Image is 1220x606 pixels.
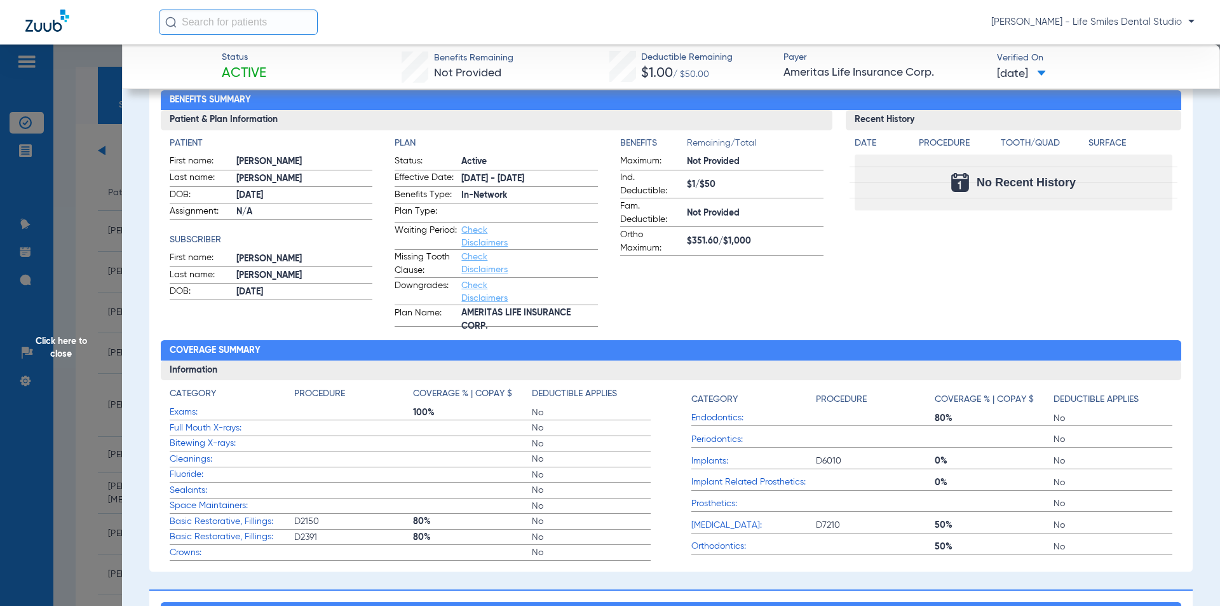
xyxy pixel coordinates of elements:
[855,137,908,150] h4: Date
[1054,433,1172,446] span: No
[919,137,996,150] h4: Procedure
[783,65,986,81] span: Ameritas Life Insurance Corp.
[413,387,532,405] app-breakdown-title: Coverage % | Copay $
[691,411,816,425] span: Endodontics:
[170,205,232,220] span: Assignment:
[395,306,457,327] span: Plan Name:
[170,137,373,150] app-breakdown-title: Patient
[461,226,508,247] a: Check Disclaimers
[413,387,512,401] h4: Coverage % | Copay $
[816,387,935,411] app-breakdown-title: Procedure
[434,67,501,79] span: Not Provided
[222,65,266,83] span: Active
[935,387,1054,411] app-breakdown-title: Coverage % | Copay $
[395,279,457,305] span: Downgrades:
[855,137,908,155] app-breakdown-title: Date
[816,519,935,532] span: D7210
[641,67,673,80] span: $1.00
[434,52,513,65] span: Benefits Remaining
[532,484,651,497] span: No
[691,455,816,468] span: Implants:
[170,546,294,560] span: Crowns:
[1054,519,1172,532] span: No
[170,387,216,401] h4: Category
[170,499,294,513] span: Space Maintainers:
[170,188,232,203] span: DOB:
[532,387,617,401] h4: Deductible Applies
[1054,476,1172,489] span: No
[977,176,1076,189] span: No Recent History
[641,51,733,64] span: Deductible Remaining
[997,52,1200,65] span: Verified On
[532,422,651,434] span: No
[783,51,986,64] span: Payer
[687,178,823,191] span: $1/$50
[294,387,345,401] h4: Procedure
[532,546,651,559] span: No
[395,251,457,277] span: Missing Tooth Clause:
[236,286,373,299] span: [DATE]
[159,10,318,35] input: Search for patients
[25,10,69,32] img: Zuub Logo
[1054,541,1172,553] span: No
[935,519,1054,532] span: 50%
[935,476,1054,489] span: 0%
[620,155,682,170] span: Maximum:
[1088,137,1172,155] app-breakdown-title: Surface
[413,515,532,528] span: 80%
[165,17,177,28] img: Search Icon
[170,251,232,266] span: First name:
[395,137,598,150] app-breakdown-title: Plan
[395,188,457,203] span: Benefits Type:
[413,406,532,419] span: 100%
[461,313,598,326] span: AMERITAS LIFE INSURANCE CORP.
[161,90,1182,111] h2: Benefits Summary
[236,269,373,282] span: [PERSON_NAME]
[236,189,373,202] span: [DATE]
[1054,387,1172,411] app-breakdown-title: Deductible Applies
[161,361,1182,381] h3: Information
[1088,137,1172,150] h4: Surface
[395,155,457,170] span: Status:
[687,155,823,169] span: Not Provided
[236,155,373,169] span: [PERSON_NAME]
[951,173,969,192] img: Calendar
[935,455,1054,467] span: 0%
[691,519,816,532] span: [MEDICAL_DATA]:
[687,235,823,248] span: $351.60/$1,000
[919,137,996,155] app-breakdown-title: Procedure
[532,453,651,465] span: No
[395,224,457,249] span: Waiting Period:
[991,16,1195,29] span: [PERSON_NAME] - Life Smiles Dental Studio
[1054,393,1139,406] h4: Deductible Applies
[532,500,651,513] span: No
[935,541,1054,553] span: 50%
[816,455,935,467] span: D6010
[691,540,816,553] span: Orthodontics:
[691,497,816,511] span: Prosthetics:
[294,531,413,544] span: D2391
[395,171,457,186] span: Effective Date:
[170,268,232,284] span: Last name:
[161,340,1182,361] h2: Coverage Summary
[170,437,294,450] span: Bitewing X-rays:
[170,285,232,300] span: DOB:
[294,387,413,405] app-breakdown-title: Procedure
[620,137,687,155] app-breakdown-title: Benefits
[935,393,1034,406] h4: Coverage % | Copay $
[461,189,598,202] span: In-Network
[222,51,266,64] span: Status
[161,110,832,130] h3: Patient & Plan Information
[236,205,373,219] span: N/A
[673,70,709,79] span: / $50.00
[1054,497,1172,510] span: No
[170,515,294,528] span: Basic Restorative, Fillings:
[532,387,651,405] app-breakdown-title: Deductible Applies
[620,137,687,150] h4: Benefits
[1054,412,1172,425] span: No
[532,515,651,528] span: No
[1054,455,1172,467] span: No
[1156,545,1220,606] iframe: Chat Widget
[461,281,508,303] a: Check Disclaimers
